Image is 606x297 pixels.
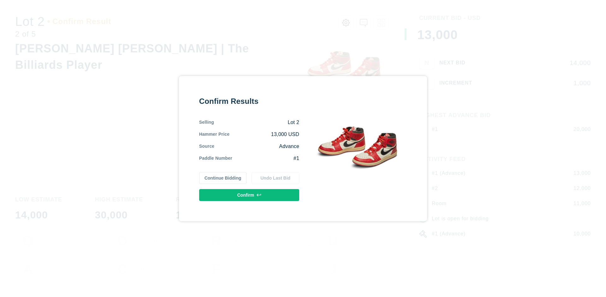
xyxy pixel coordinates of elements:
[199,131,230,138] div: Hammer Price
[199,119,214,126] div: Selling
[252,172,299,184] button: Undo Last Bid
[199,155,232,162] div: Paddle Number
[214,143,299,150] div: Advance
[229,131,299,138] div: 13,000 USD
[214,119,299,126] div: Lot 2
[232,155,299,162] div: #1
[199,172,247,184] button: Continue Bidding
[199,96,299,106] div: Confirm Results
[199,189,299,201] button: Confirm
[199,143,215,150] div: Source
